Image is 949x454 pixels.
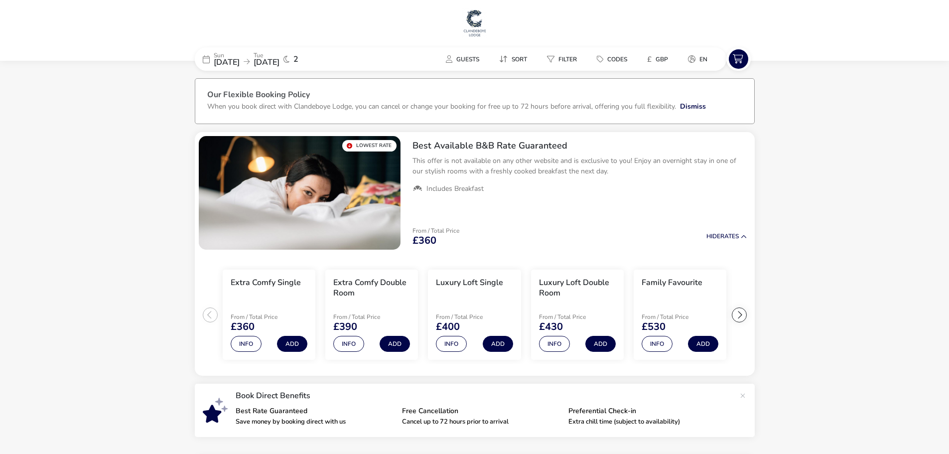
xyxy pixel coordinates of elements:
p: This offer is not available on any other website and is exclusive to you! Enjoy an overnight stay... [412,155,747,176]
swiper-slide: 5 / 7 [629,266,731,364]
button: Add [380,336,410,352]
button: Sort [491,52,535,66]
span: en [699,55,707,63]
p: Book Direct Benefits [236,392,735,400]
swiper-slide: 1 / 1 [199,136,401,250]
span: Sort [512,55,527,63]
p: From / Total Price [333,314,404,320]
h3: Our Flexible Booking Policy [207,91,742,101]
button: en [680,52,715,66]
span: 2 [293,55,298,63]
swiper-slide: 1 / 7 [218,266,320,364]
p: Extra chill time (subject to availability) [568,419,727,425]
button: Guests [438,52,487,66]
p: Preferential Check-in [568,408,727,415]
button: Filter [539,52,585,66]
span: £390 [333,322,357,332]
span: Includes Breakfast [426,184,484,193]
naf-pibe-menu-bar-item: Sort [491,52,539,66]
span: Codes [607,55,627,63]
button: Info [642,336,673,352]
swiper-slide: 3 / 7 [423,266,526,364]
naf-pibe-menu-bar-item: en [680,52,719,66]
p: Tue [254,52,279,58]
p: From / Total Price [539,314,610,320]
span: [DATE] [254,57,279,68]
img: Main Website [462,8,487,38]
h3: Extra Comfy Single [231,278,301,288]
p: When you book direct with Clandeboye Lodge, you can cancel or change your booking for free up to ... [207,102,676,111]
button: Info [539,336,570,352]
button: Codes [589,52,635,66]
span: £530 [642,322,666,332]
naf-pibe-menu-bar-item: Filter [539,52,589,66]
span: £360 [412,236,436,246]
div: Sun[DATE]Tue[DATE]2 [195,47,344,71]
h3: Family Favourite [642,278,702,288]
p: From / Total Price [231,314,301,320]
h3: Luxury Loft Single [436,278,503,288]
p: Free Cancellation [402,408,560,415]
span: Guests [456,55,479,63]
button: £GBP [639,52,676,66]
h2: Best Available B&B Rate Guaranteed [412,140,747,151]
p: From / Total Price [436,314,507,320]
div: Best Available B&B Rate GuaranteedThis offer is not available on any other website and is exclusi... [405,132,755,202]
p: Sun [214,52,240,58]
i: £ [647,54,652,64]
button: Add [483,336,513,352]
span: £400 [436,322,460,332]
naf-pibe-menu-bar-item: Codes [589,52,639,66]
span: Filter [558,55,577,63]
p: From / Total Price [412,228,459,234]
span: [DATE] [214,57,240,68]
button: Info [231,336,262,352]
span: Hide [706,232,720,240]
h3: Luxury Loft Double Room [539,278,616,299]
naf-pibe-menu-bar-item: Guests [438,52,491,66]
p: Save money by booking direct with us [236,419,394,425]
span: GBP [656,55,668,63]
span: £430 [539,322,563,332]
swiper-slide: 4 / 7 [526,266,629,364]
naf-pibe-menu-bar-item: £GBP [639,52,680,66]
h3: Extra Comfy Double Room [333,278,410,299]
p: Cancel up to 72 hours prior to arrival [402,419,560,425]
p: From / Total Price [642,314,712,320]
swiper-slide: 6 / 7 [731,266,834,364]
button: Dismiss [680,101,706,112]
button: Info [436,336,467,352]
div: Lowest Rate [342,140,397,151]
button: Add [688,336,718,352]
button: Info [333,336,364,352]
span: £360 [231,322,255,332]
button: Add [585,336,616,352]
p: Best Rate Guaranteed [236,408,394,415]
button: Add [277,336,307,352]
button: HideRates [706,233,747,240]
swiper-slide: 2 / 7 [320,266,423,364]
